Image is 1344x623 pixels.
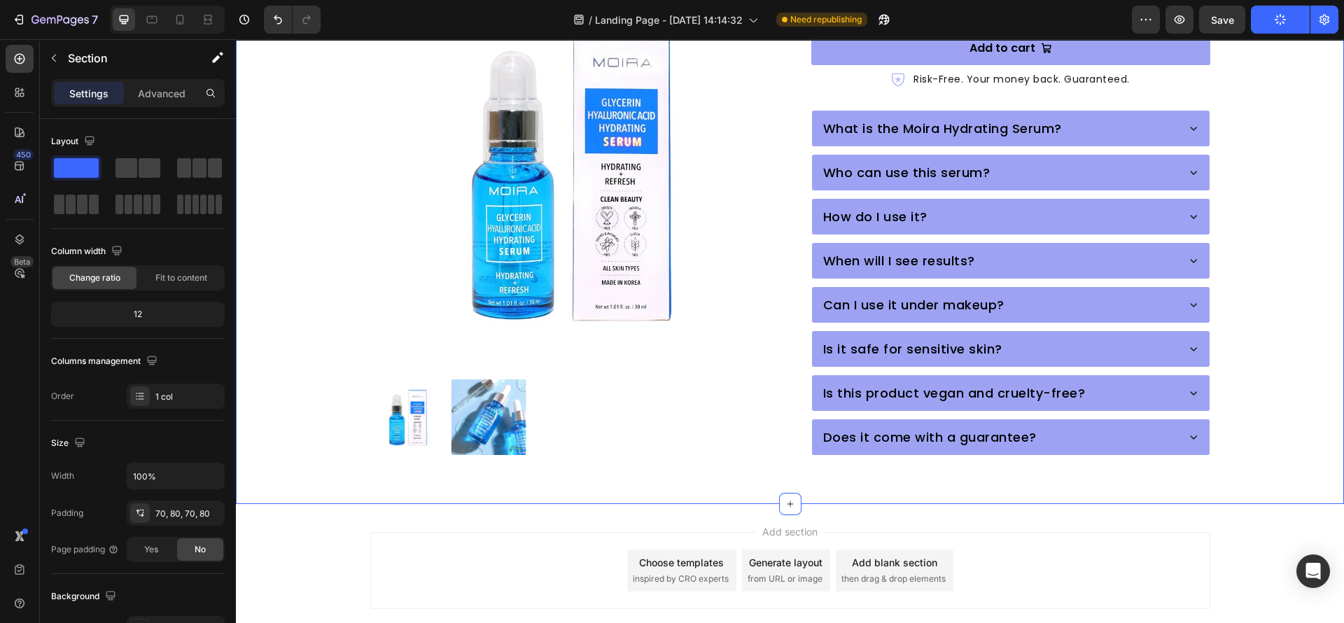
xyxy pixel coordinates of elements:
[1211,14,1234,26] span: Save
[51,543,119,556] div: Page padding
[512,533,587,546] span: from URL or image
[595,13,743,27] span: Landing Page - [DATE] 14:14:32
[155,391,221,403] div: 1 col
[144,543,158,556] span: Yes
[589,13,592,27] span: /
[155,507,221,520] div: 70, 80, 70, 80
[587,212,739,231] p: When will I see results?
[51,242,125,261] div: Column width
[587,80,826,99] p: What is the Moira Hydrating Serum?
[1296,554,1330,588] div: Open Intercom Messenger
[513,516,587,531] div: Generate layout
[521,485,587,500] span: Add section
[678,33,894,48] p: Risk-Free. Your money back. Guaranteed.
[587,124,755,143] p: Who can use this serum?
[51,132,98,151] div: Layout
[6,6,104,34] button: 7
[51,507,83,519] div: Padding
[587,168,692,187] p: How do I use it?
[403,516,488,531] div: Choose templates
[155,272,207,284] span: Fit to content
[587,344,850,363] p: Is this product vegan and cruelty-free?
[69,86,108,101] p: Settings
[195,543,206,556] span: No
[236,39,1344,623] iframe: To enrich screen reader interactions, please activate Accessibility in Grammarly extension settings
[51,352,160,371] div: Columns management
[54,304,222,324] div: 12
[397,533,493,546] span: inspired by CRO experts
[138,86,185,101] p: Advanced
[69,272,120,284] span: Change ratio
[616,516,701,531] div: Add blank section
[68,50,183,66] p: Section
[51,470,74,482] div: Width
[51,390,74,402] div: Order
[10,256,34,267] div: Beta
[92,11,98,28] p: 7
[587,300,766,319] p: Is it safe for sensitive skin?
[734,1,799,17] div: Add to cart
[1199,6,1245,34] button: Save
[587,388,801,407] p: Does it come with a guarantee?
[264,6,321,34] div: Undo/Redo
[51,587,119,606] div: Background
[605,533,710,546] span: then drag & drop elements
[790,13,862,26] span: Need republishing
[51,434,88,453] div: Size
[127,463,224,489] input: Auto
[587,256,769,275] p: Can I use it under makeup?
[13,149,34,160] div: 450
